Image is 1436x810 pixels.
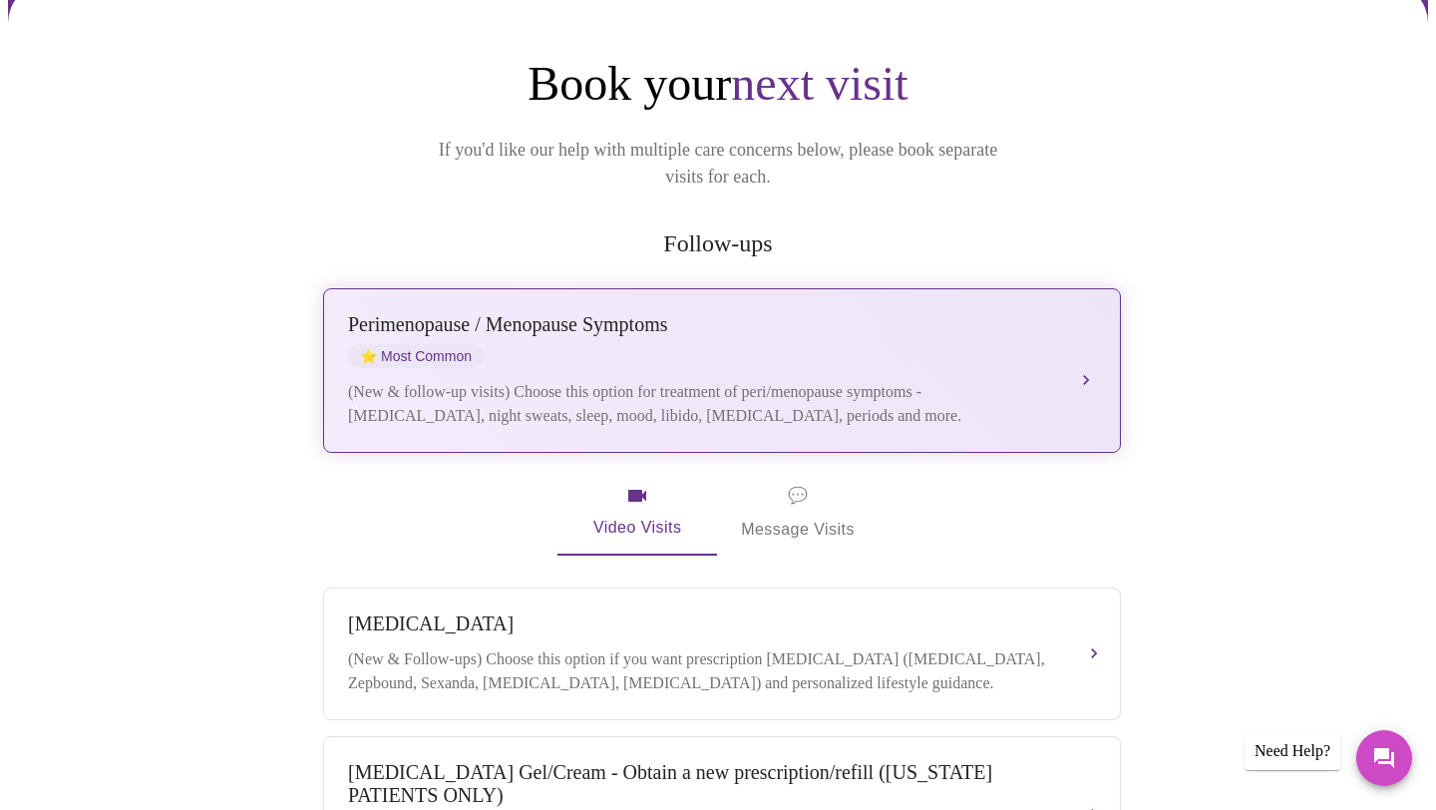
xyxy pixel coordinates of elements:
[741,482,855,544] span: Message Visits
[319,55,1117,113] h1: Book your
[1356,730,1412,786] button: Messages
[411,137,1025,191] p: If you'd like our help with multiple care concerns below, please book separate visits for each.
[348,647,1056,695] div: (New & Follow-ups) Choose this option if you want prescription [MEDICAL_DATA] ([MEDICAL_DATA], Ze...
[581,484,693,542] span: Video Visits
[319,230,1117,257] h2: Follow-ups
[348,380,1056,428] div: (New & follow-up visits) Choose this option for treatment of peri/menopause symptoms - [MEDICAL_D...
[360,348,377,364] span: star
[348,612,1056,635] div: [MEDICAL_DATA]
[323,288,1121,453] button: Perimenopause / Menopause SymptomsstarMost Common(New & follow-up visits) Choose this option for ...
[1245,732,1340,770] div: Need Help?
[348,761,1056,807] div: [MEDICAL_DATA] Gel/Cream - Obtain a new prescription/refill ([US_STATE] PATIENTS ONLY)
[323,588,1121,720] button: [MEDICAL_DATA](New & Follow-ups) Choose this option if you want prescription [MEDICAL_DATA] ([MED...
[731,57,907,110] span: next visit
[348,313,1056,336] div: Perimenopause / Menopause Symptoms
[788,482,808,510] span: message
[348,344,484,368] span: Most Common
